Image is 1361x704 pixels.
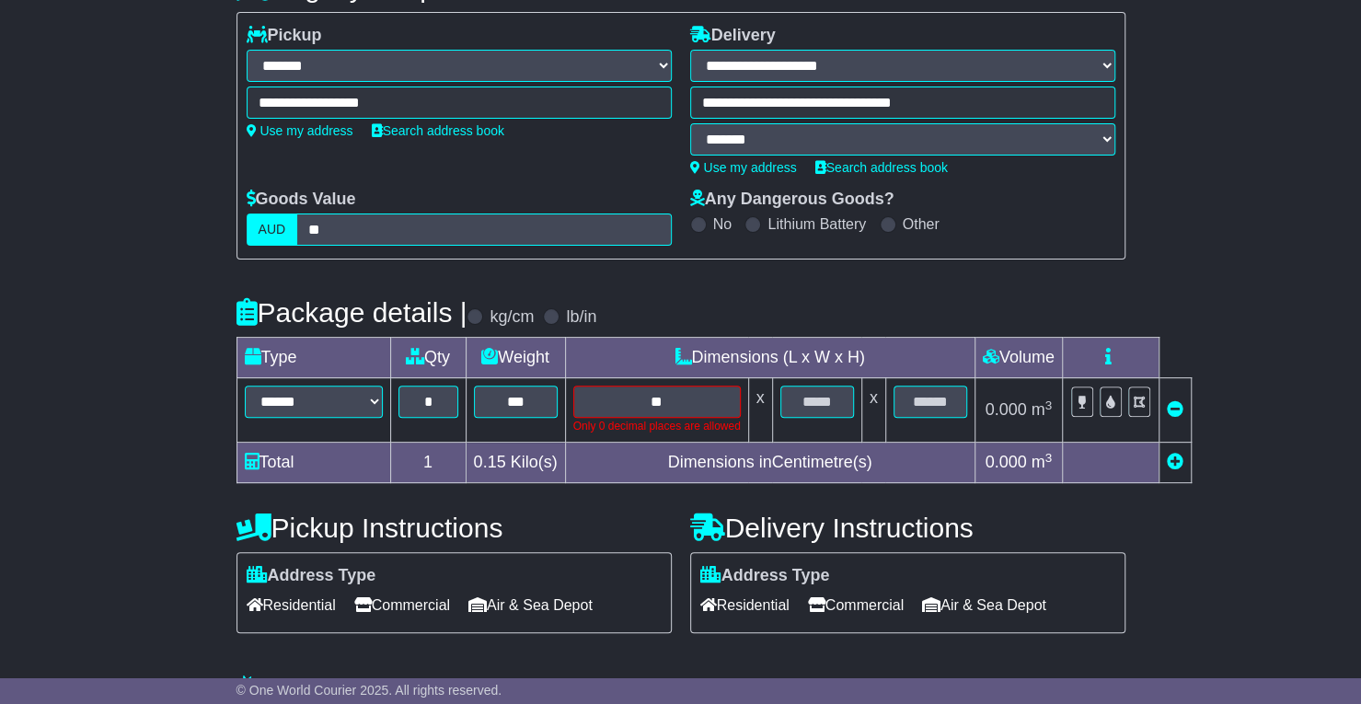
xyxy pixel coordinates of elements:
[247,214,298,246] label: AUD
[861,378,885,443] td: x
[236,443,390,483] td: Total
[985,453,1026,471] span: 0.000
[466,443,565,483] td: Kilo(s)
[247,26,322,46] label: Pickup
[1031,453,1052,471] span: m
[748,378,772,443] td: x
[565,338,975,378] td: Dimensions (L x W x H)
[690,26,776,46] label: Delivery
[236,297,467,328] h4: Package details |
[808,591,904,619] span: Commercial
[390,338,466,378] td: Qty
[700,591,790,619] span: Residential
[713,215,732,233] label: No
[247,190,356,210] label: Goods Value
[700,566,830,586] label: Address Type
[922,591,1046,619] span: Air & Sea Depot
[1167,453,1183,471] a: Add new item
[466,338,565,378] td: Weight
[690,190,894,210] label: Any Dangerous Goods?
[1044,451,1052,465] sup: 3
[1044,398,1052,412] sup: 3
[566,307,596,328] label: lb/in
[247,123,353,138] a: Use my address
[236,338,390,378] td: Type
[236,513,672,543] h4: Pickup Instructions
[490,307,534,328] label: kg/cm
[690,513,1125,543] h4: Delivery Instructions
[236,683,502,698] span: © One World Courier 2025. All rights reserved.
[565,443,975,483] td: Dimensions in Centimetre(s)
[975,338,1062,378] td: Volume
[1031,400,1052,419] span: m
[985,400,1026,419] span: 0.000
[247,566,376,586] label: Address Type
[573,418,741,434] div: Only 0 decimal places are allowed
[247,591,336,619] span: Residential
[468,591,593,619] span: Air & Sea Depot
[354,591,450,619] span: Commercial
[690,160,797,175] a: Use my address
[767,215,866,233] label: Lithium Battery
[903,215,940,233] label: Other
[372,123,504,138] a: Search address book
[815,160,948,175] a: Search address book
[474,453,506,471] span: 0.15
[1167,400,1183,419] a: Remove this item
[390,443,466,483] td: 1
